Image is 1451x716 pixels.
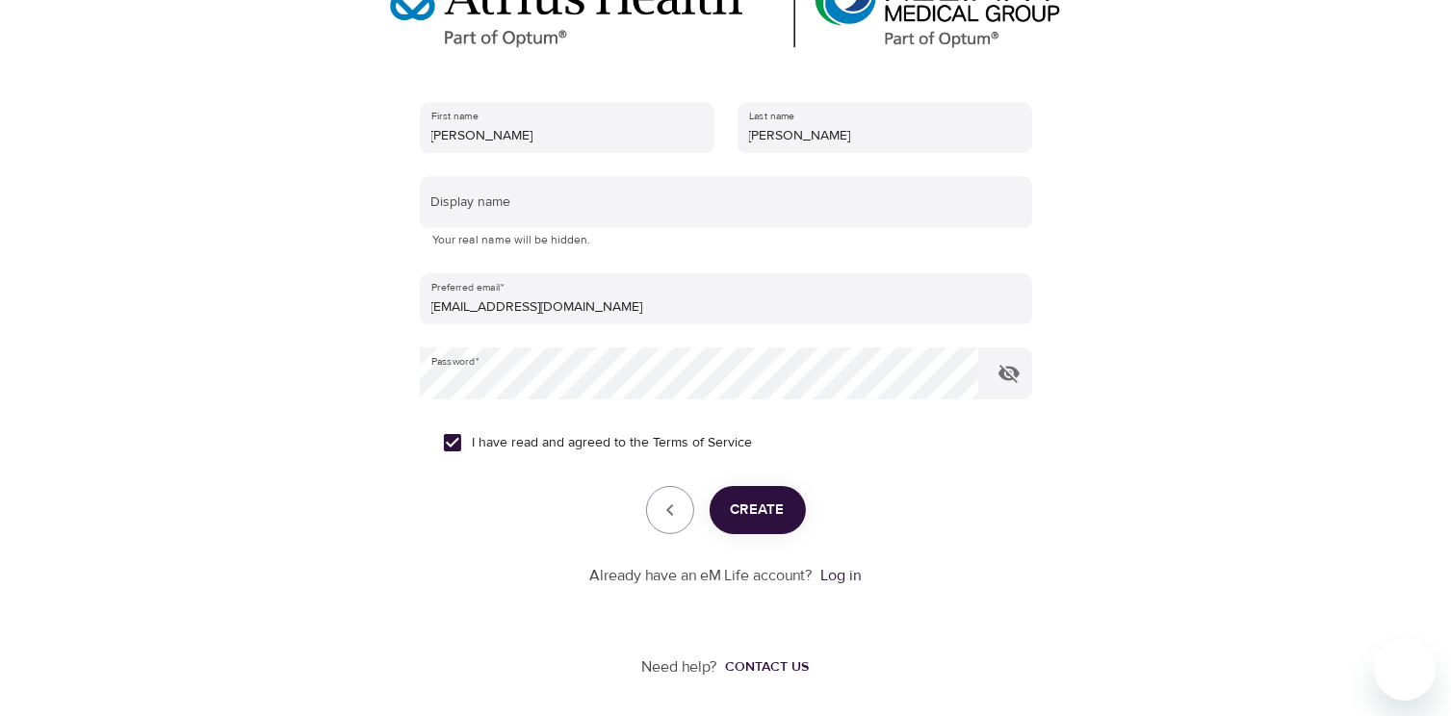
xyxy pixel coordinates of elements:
button: Create [710,486,806,534]
iframe: Button to launch messaging window [1374,639,1436,701]
div: Contact us [726,657,810,677]
span: I have read and agreed to the [473,433,753,453]
p: Your real name will be hidden. [433,231,1019,250]
a: Terms of Service [654,433,753,453]
p: Already have an eM Life account? [590,565,814,587]
span: Create [731,498,785,523]
a: Log in [821,566,862,585]
a: Contact us [718,657,810,677]
p: Need help? [642,656,718,678]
